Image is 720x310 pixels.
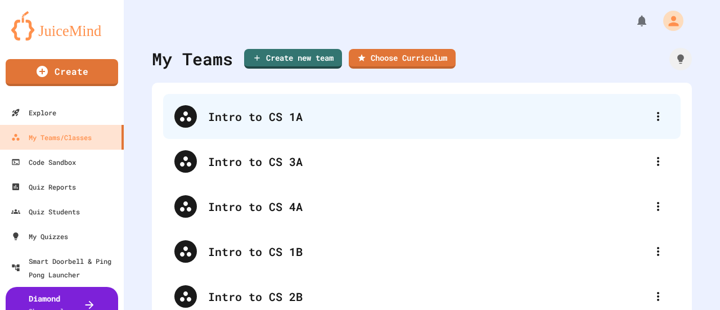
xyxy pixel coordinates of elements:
[163,229,681,274] div: Intro to CS 1B
[163,139,681,184] div: Intro to CS 3A
[11,131,92,144] div: My Teams/Classes
[152,46,233,71] div: My Teams
[669,48,692,70] div: How it works
[349,49,456,69] a: Choose Curriculum
[244,49,342,69] a: Create new team
[208,288,647,305] div: Intro to CS 2B
[614,11,651,30] div: My Notifications
[208,108,647,125] div: Intro to CS 1A
[11,230,68,243] div: My Quizzes
[208,153,647,170] div: Intro to CS 3A
[11,11,112,41] img: logo-orange.svg
[208,243,647,260] div: Intro to CS 1B
[11,254,119,281] div: Smart Doorbell & Ping Pong Launcher
[11,155,76,169] div: Code Sandbox
[651,8,686,34] div: My Account
[11,106,56,119] div: Explore
[208,198,647,215] div: Intro to CS 4A
[11,205,80,218] div: Quiz Students
[6,59,118,86] a: Create
[163,184,681,229] div: Intro to CS 4A
[11,180,76,194] div: Quiz Reports
[163,94,681,139] div: Intro to CS 1A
